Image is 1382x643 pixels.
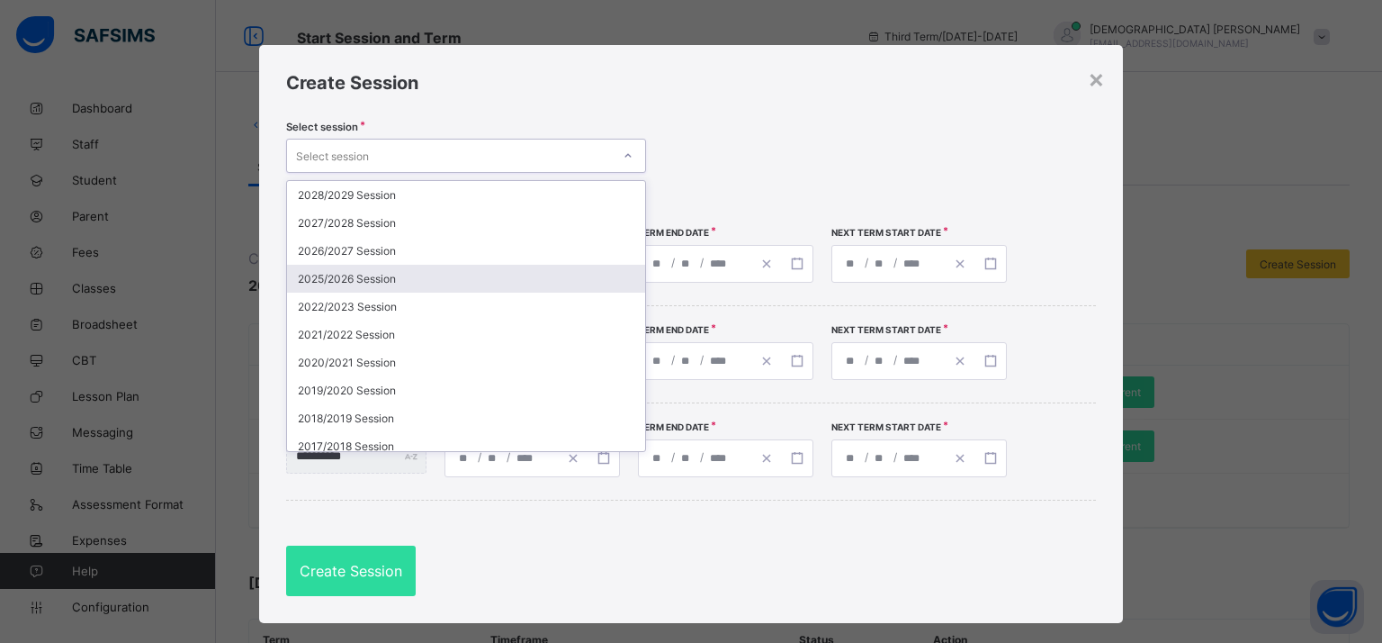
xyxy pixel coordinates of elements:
span: / [892,449,899,465]
span: Next Term Start Date [831,227,941,238]
div: 2018/2019 Session [287,404,645,432]
span: Next Term Start Date [831,421,941,432]
div: Select session [296,139,369,173]
div: 2022/2023 Session [287,293,645,321]
div: 2020/2021 Session [287,349,645,376]
div: 2025/2026 Session [287,265,645,293]
span: / [698,449,705,465]
div: 2028/2029 Session [287,181,645,209]
div: 2027/2028 Session [287,209,645,237]
div: 2021/2022 Session [287,321,645,349]
span: Create Session [300,562,402,580]
span: Select session [286,121,358,133]
span: / [863,352,870,367]
span: Next Term Start Date [831,324,941,335]
div: 2017/2018 Session [287,432,645,460]
span: Term End Date [638,421,709,432]
span: / [892,255,899,270]
span: Term End Date [638,227,709,238]
span: / [863,449,870,465]
span: Create Session [286,72,418,94]
span: / [863,255,870,270]
div: × [1088,63,1105,94]
div: 2019/2020 Session [287,376,645,404]
span: / [698,352,705,367]
span: / [476,449,483,465]
span: / [669,255,677,270]
span: / [669,352,677,367]
div: 2026/2027 Session [287,237,645,265]
span: / [505,449,512,465]
span: / [698,255,705,270]
span: / [892,352,899,367]
span: Term End Date [638,324,709,335]
span: / [669,449,677,465]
